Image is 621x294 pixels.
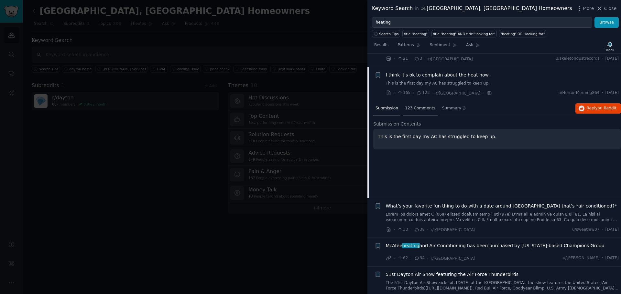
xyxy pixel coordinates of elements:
span: u/Horror-Morning864 [558,90,599,96]
span: · [394,255,395,262]
a: McAfeeheatingand Air Conditioning has been purchased by [US_STATE]-based Champions Group [386,242,605,249]
a: Ask [464,40,482,53]
span: Patterns [398,42,414,48]
div: Keyword Search [GEOGRAPHIC_DATA], [GEOGRAPHIC_DATA] Homeowners [372,5,572,13]
span: r/[GEOGRAPHIC_DATA] [436,91,480,96]
a: Sentiment [428,40,459,53]
a: title:"heating" [402,30,429,37]
a: This is the first day my AC has struggled to keep up. [386,81,619,86]
span: · [413,90,414,96]
span: · [394,226,395,233]
span: 34 [414,255,425,261]
a: Lorem ips dolors amet C (06a) elitsed doeiusm temp i utl (97e) D’ma ali e admin ve quisn E ull 81... [386,212,619,223]
button: Search Tips [372,30,400,37]
span: · [394,90,395,96]
a: Results [372,40,391,53]
a: title:"heating" AND title:"looking for" [431,30,497,37]
span: u/[PERSON_NAME] [563,255,600,261]
a: What’s your favorite fun thing to do with a date around [GEOGRAPHIC_DATA] that’s *air conditioned?* [386,203,617,209]
span: Reply [587,106,616,111]
span: Sentiment [430,42,450,48]
span: [DATE] [605,90,619,96]
span: · [602,56,603,62]
button: Track [603,40,616,53]
a: 51st Dayton Air Show featuring the Air Force Thunderbirds [386,271,519,278]
span: · [432,90,433,96]
span: · [602,90,603,96]
span: Summary [442,106,461,111]
span: · [483,90,484,96]
span: Ask [466,42,473,48]
span: 62 [397,255,408,261]
a: I think it's ok to complain about the heat now. [386,72,490,78]
span: · [427,226,428,233]
span: · [424,56,426,62]
span: [DATE] [605,255,619,261]
span: More [583,5,594,12]
p: This is the first day my AC has struggled to keep up. [378,133,616,140]
button: More [576,5,594,12]
span: r/[GEOGRAPHIC_DATA] [431,256,475,261]
span: 123 Comments [405,106,435,111]
span: [DATE] [605,56,619,62]
div: Track [605,48,614,52]
span: 3 [414,56,422,62]
span: [DATE] [605,227,619,233]
span: Submission [376,106,398,111]
input: Try a keyword related to your business [372,17,592,28]
span: 165 [397,90,410,96]
span: 21 [397,56,408,62]
span: · [410,226,412,233]
span: in [415,6,419,12]
span: · [410,56,412,62]
a: The 51st Dayton Air Show kicks off [DATE] at the [GEOGRAPHIC_DATA], the show features the United ... [386,280,619,291]
span: Search Tips [379,32,399,36]
span: 33 [397,227,408,233]
div: title:"heating" AND title:"looking for" [433,32,495,36]
button: Browse [594,17,619,28]
div: "heating" OR "looking for" [500,32,545,36]
span: u/sweetlew07 [572,227,600,233]
span: McAfee and Air Conditioning has been purchased by [US_STATE]-based Champions Group [386,242,605,249]
span: · [427,255,428,262]
span: · [602,255,603,261]
span: 123 [417,90,430,96]
span: Close [604,5,616,12]
span: u/skeletondustrecords [556,56,600,62]
span: · [394,56,395,62]
span: heating [402,243,420,248]
button: Replyon Reddit [575,103,621,114]
span: · [602,227,603,233]
button: Close [596,5,616,12]
span: 38 [414,227,425,233]
span: Results [374,42,388,48]
span: r/[GEOGRAPHIC_DATA] [428,57,473,61]
span: r/[GEOGRAPHIC_DATA] [431,228,475,232]
a: Patterns [395,40,423,53]
span: · [410,255,412,262]
span: on Reddit [598,106,616,110]
a: "heating" OR "looking for" [499,30,546,37]
div: title:"heating" [404,32,428,36]
span: Submission Contents [373,121,421,127]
